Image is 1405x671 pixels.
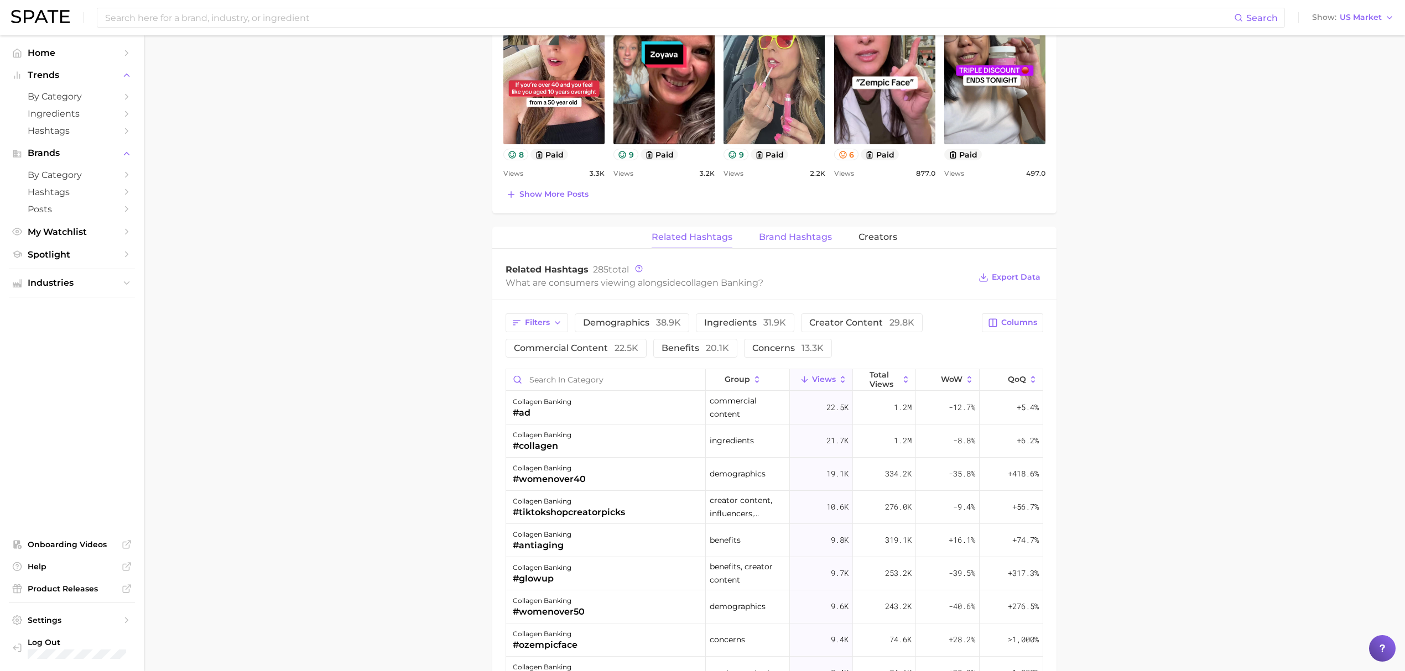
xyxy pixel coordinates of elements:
[885,500,912,513] span: 276.0k
[9,122,135,139] a: Hashtags
[949,401,975,414] span: -12.7%
[9,67,135,83] button: Trends
[28,70,116,80] span: Trends
[710,633,745,646] span: concerns
[506,557,1043,590] button: collagen banking#glowupbenefits, creator content9.7k253.2k-39.5%+317.3%
[513,506,625,519] div: #tiktokshopcreatorpicks
[11,10,70,23] img: SPATE
[710,494,785,520] span: creator content, influencers, retailers
[831,600,849,613] span: 9.6k
[583,318,681,327] span: demographics
[28,108,116,119] span: Ingredients
[790,369,853,391] button: Views
[613,167,633,180] span: Views
[9,558,135,575] a: Help
[9,612,135,628] a: Settings
[513,594,585,607] div: collagen banking
[28,584,116,594] span: Product Releases
[9,105,135,122] a: Ingredients
[28,204,116,214] span: Posts
[506,590,1043,623] button: collagen banking#womenover50demographics9.6k243.2k-40.6%+276.5%
[28,125,116,136] span: Hashtags
[949,467,975,480] span: -35.8%
[506,264,589,275] span: Related Hashtags
[9,275,135,291] button: Industries
[752,344,824,353] span: concerns
[506,623,1043,657] button: collagen banking#ozempicfaceconcerns9.4k74.6k+28.2%>1,000%
[513,561,571,574] div: collagen banking
[9,580,135,597] a: Product Releases
[28,637,126,647] span: Log Out
[885,533,912,547] span: 319.1k
[1008,634,1039,644] span: >1,000%
[9,145,135,161] button: Brands
[506,313,568,332] button: Filters
[885,600,912,613] span: 243.2k
[725,375,750,384] span: group
[589,167,605,180] span: 3.3k
[513,528,571,541] div: collagen banking
[710,560,785,586] span: benefits, creator content
[944,149,982,160] button: paid
[724,149,748,160] button: 9
[513,406,571,420] div: #ad
[710,434,754,447] span: ingredients
[506,491,1043,524] button: collagen banking#tiktokshopcreatorpickscreator content, influencers, retailers10.6k276.0k-9.4%+56.7%
[613,149,638,160] button: 9
[889,317,914,328] span: 29.8k
[513,638,577,652] div: #ozempicface
[710,394,785,421] span: commercial content
[759,232,832,242] span: Brand Hashtags
[870,370,899,388] span: Total Views
[751,149,789,160] button: paid
[513,439,571,453] div: #collagen
[826,434,849,447] span: 21.7k
[812,375,836,384] span: Views
[826,467,849,480] span: 19.1k
[889,633,912,646] span: 74.6k
[826,401,849,414] span: 22.5k
[503,187,591,202] button: Show more posts
[826,500,849,513] span: 10.6k
[949,567,975,580] span: -39.5%
[9,246,135,263] a: Spotlight
[1017,401,1039,414] span: +5.4%
[513,495,625,508] div: collagen banking
[853,369,916,391] button: Total Views
[28,48,116,58] span: Home
[861,149,899,160] button: paid
[9,88,135,105] a: by Category
[834,149,859,160] button: 6
[941,375,962,384] span: WoW
[28,249,116,260] span: Spotlight
[513,462,586,475] div: collagen banking
[506,458,1043,491] button: collagen banking#womenover40demographics19.1k334.2k-35.8%+418.6%
[513,428,571,442] div: collagen banking
[1340,14,1382,20] span: US Market
[809,318,914,327] span: creator content
[1008,567,1039,580] span: +317.3%
[28,278,116,288] span: Industries
[513,473,586,486] div: #womenover40
[641,149,679,160] button: paid
[662,344,729,353] span: benefits
[506,369,705,390] input: Search in category
[894,401,912,414] span: 1.2m
[1026,167,1045,180] span: 497.0
[1012,500,1039,513] span: +56.7%
[513,572,571,585] div: #glowup
[615,343,638,353] span: 22.5k
[9,536,135,553] a: Onboarding Videos
[885,567,912,580] span: 253.2k
[831,567,849,580] span: 9.7k
[530,149,569,160] button: paid
[1012,533,1039,547] span: +74.7%
[506,424,1043,458] button: collagen banking#collageningredients21.7k1.2m-8.8%+6.2%
[513,395,571,408] div: collagen banking
[1017,434,1039,447] span: +6.2%
[704,318,786,327] span: ingredients
[525,318,550,327] span: Filters
[763,317,786,328] span: 31.9k
[28,227,116,237] span: My Watchlist
[710,533,741,547] span: benefits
